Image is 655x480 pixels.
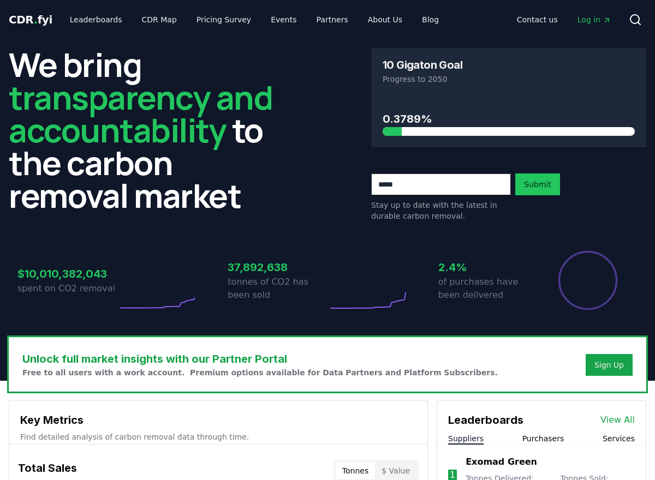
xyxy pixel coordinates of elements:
[508,10,567,29] a: Contact us
[17,266,117,282] h3: $10,010,382,043
[228,275,327,302] p: tonnes of CO2 has been sold
[359,10,411,29] a: About Us
[22,351,498,367] h3: Unlock full market insights with our Partner Portal
[371,200,511,221] p: Stay up to date with the latest in durable carbon removal.
[9,12,52,27] a: CDR.fyi
[308,10,357,29] a: Partners
[466,455,537,469] a: Exomad Green
[336,462,375,479] button: Tonnes
[586,354,633,376] button: Sign Up
[448,433,484,444] button: Suppliers
[20,412,416,428] h3: Key Metrics
[594,359,624,370] a: Sign Up
[383,74,635,85] p: Progress to 2050
[557,250,618,311] div: Percentage of sales delivered
[9,48,284,212] h2: We bring to the carbon removal market
[20,431,416,442] p: Find detailed analysis of carbon removal data through time.
[600,413,635,427] a: View All
[375,462,416,479] button: $ Value
[133,10,186,29] a: CDR Map
[383,111,635,127] h3: 0.3789%
[188,10,260,29] a: Pricing Survey
[508,10,620,29] nav: Main
[34,13,38,26] span: .
[61,10,131,29] a: Leaderboards
[262,10,305,29] a: Events
[17,282,117,295] p: spent on CO2 removal
[438,259,538,275] h3: 2.4%
[228,259,327,275] h3: 37,892,638
[515,173,560,195] button: Submit
[448,412,523,428] h3: Leaderboards
[522,433,564,444] button: Purchasers
[61,10,448,29] nav: Main
[22,367,498,378] p: Free to all users with a work account. Premium options available for Data Partners and Platform S...
[413,10,448,29] a: Blog
[383,59,462,70] h3: 10 Gigaton Goal
[9,75,272,152] span: transparency and accountability
[603,433,635,444] button: Services
[438,275,538,302] p: of purchases have been delivered
[9,13,52,26] span: CDR fyi
[569,10,620,29] a: Log in
[577,14,611,25] span: Log in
